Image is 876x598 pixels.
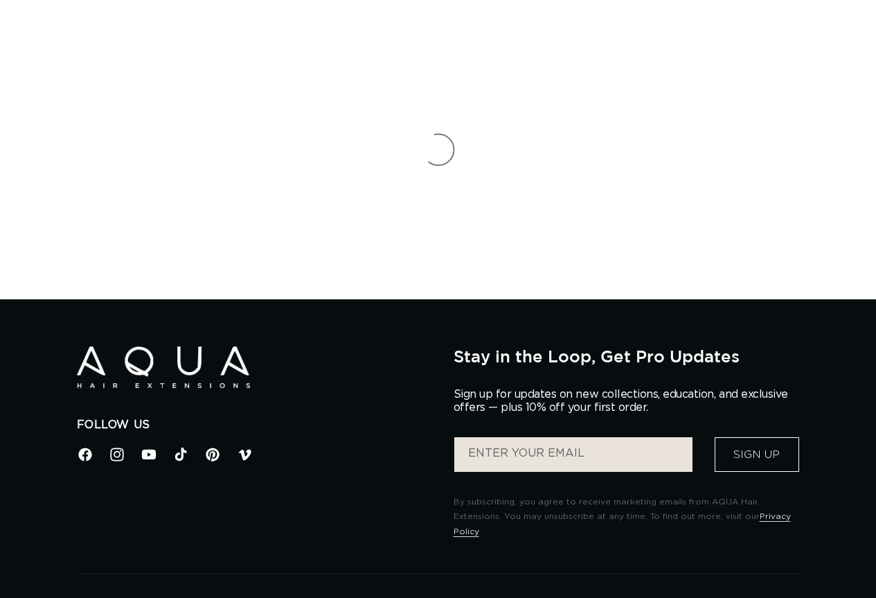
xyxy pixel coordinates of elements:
button: Sign Up [715,437,799,472]
p: By subscribing, you agree to receive marketing emails from AQUA Hair Extensions. You may unsubscr... [454,495,800,540]
a: Privacy Policy [454,512,791,536]
p: Sign up for updates on new collections, education, and exclusive offers — plus 10% off your first... [454,388,800,414]
h2: Follow Us [77,418,433,432]
h2: Stay in the Loop, Get Pro Updates [454,346,800,366]
input: ENTER YOUR EMAIL [454,437,692,472]
img: Aqua Hair Extensions [77,346,250,389]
